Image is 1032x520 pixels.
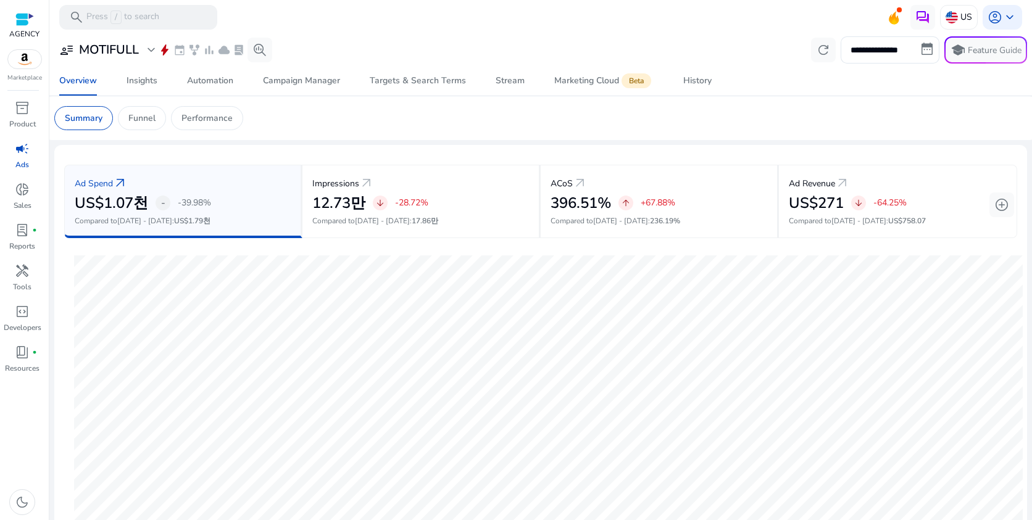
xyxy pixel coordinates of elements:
p: Impressions [312,177,359,190]
span: dark_mode [15,495,30,510]
a: arrow_outward [573,176,588,191]
img: us.svg [946,11,958,23]
p: Compared to : [551,215,767,226]
span: 17.86만 [412,216,438,226]
p: Performance [181,112,233,125]
span: handyman [15,263,30,278]
div: Overview [59,76,97,85]
p: Compared to : [789,215,1007,226]
button: add_circle [989,192,1014,217]
span: expand_more [144,43,159,57]
span: [DATE] - [DATE] [355,216,410,226]
span: family_history [188,44,201,56]
span: campaign [15,141,30,156]
span: arrow_upward [621,198,631,208]
p: Marketplace [7,73,42,83]
span: [DATE] - [DATE] [593,216,648,226]
div: Insights [127,76,157,85]
span: Beta [622,73,651,88]
p: +67.88% [641,199,675,207]
span: US$1.79천 [174,216,210,226]
button: search_insights [248,38,272,62]
div: Marketing Cloud [554,76,654,86]
div: Targets & Search Terms [370,76,466,85]
span: search_insights [252,43,267,57]
p: Tools [13,281,31,292]
span: inventory_2 [15,101,30,115]
p: Product [9,118,36,130]
button: refresh [811,38,836,62]
span: / [110,10,122,24]
div: Stream [496,76,525,85]
p: ACoS [551,177,573,190]
h2: 396.51% [551,194,611,212]
span: school [951,43,965,57]
span: code_blocks [15,304,30,319]
p: Feature Guide [968,44,1022,57]
span: refresh [816,43,831,57]
span: lab_profile [15,223,30,237]
p: US [960,6,972,28]
p: Press to search [86,10,159,24]
button: schoolFeature Guide [944,36,1027,64]
span: bolt [159,44,171,56]
span: 236.19% [650,216,680,226]
p: -39.98% [178,199,211,207]
h2: US$271 [789,194,844,212]
p: Ad Spend [75,177,113,190]
span: - [161,196,165,210]
span: book_4 [15,345,30,360]
span: [DATE] - [DATE] [117,216,172,226]
h2: 12.73만 [312,194,365,212]
p: Funnel [128,112,156,125]
p: Ads [15,159,29,170]
p: Summary [65,112,102,125]
span: [DATE] - [DATE] [831,216,886,226]
div: Automation [187,76,233,85]
p: -64.25% [873,199,907,207]
a: arrow_outward [359,176,374,191]
span: search [69,10,84,25]
span: donut_small [15,182,30,197]
p: Sales [14,200,31,211]
span: cloud [218,44,230,56]
div: Campaign Manager [263,76,340,85]
h3: MOTIFULL [79,43,139,57]
span: add_circle [994,197,1009,212]
p: Compared to : [75,215,291,226]
span: US$758.07 [888,216,926,226]
a: arrow_outward [113,176,128,191]
span: account_circle [988,10,1002,25]
img: amazon.svg [8,50,41,68]
span: arrow_downward [375,198,385,208]
span: lab_profile [233,44,245,56]
p: Ad Revenue [789,177,835,190]
span: keyboard_arrow_down [1002,10,1017,25]
p: Reports [9,241,35,252]
p: AGENCY [9,28,40,39]
p: Developers [4,322,41,333]
div: History [683,76,712,85]
h2: US$1.07천 [75,194,148,212]
span: arrow_downward [854,198,863,208]
span: event [173,44,186,56]
p: Compared to : [312,215,529,226]
span: fiber_manual_record [32,350,37,355]
p: Resources [5,363,40,374]
a: arrow_outward [835,176,850,191]
span: fiber_manual_record [32,228,37,233]
span: bar_chart [203,44,215,56]
span: user_attributes [59,43,74,57]
p: -28.72% [395,199,428,207]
